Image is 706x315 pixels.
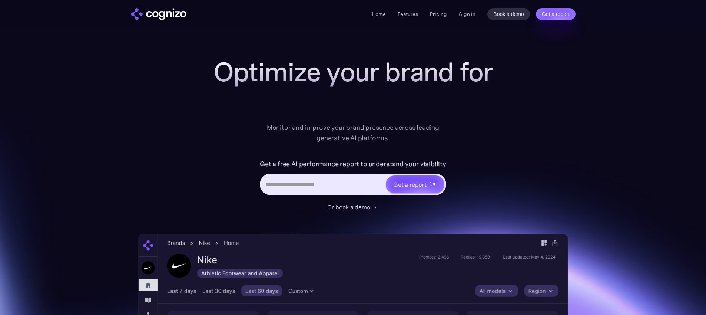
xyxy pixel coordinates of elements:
a: Sign in [459,10,475,19]
div: Monitor and improve your brand presence across leading generative AI platforms. [262,122,444,143]
a: Features [398,11,418,17]
div: Or book a demo [327,203,370,211]
img: star [430,184,432,187]
a: home [131,8,186,20]
a: Get a report [536,8,576,20]
img: star [430,182,431,183]
img: star [432,181,437,186]
a: Home [372,11,386,17]
label: Get a free AI performance report to understand your visibility [260,158,446,170]
a: Or book a demo [327,203,379,211]
a: Pricing [430,11,447,17]
a: Get a reportstarstarstar [385,175,445,194]
a: Book a demo [487,8,530,20]
div: Get a report [393,180,427,189]
form: Hero URL Input Form [260,158,446,199]
img: cognizo logo [131,8,186,20]
h1: Optimize your brand for [205,57,501,87]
